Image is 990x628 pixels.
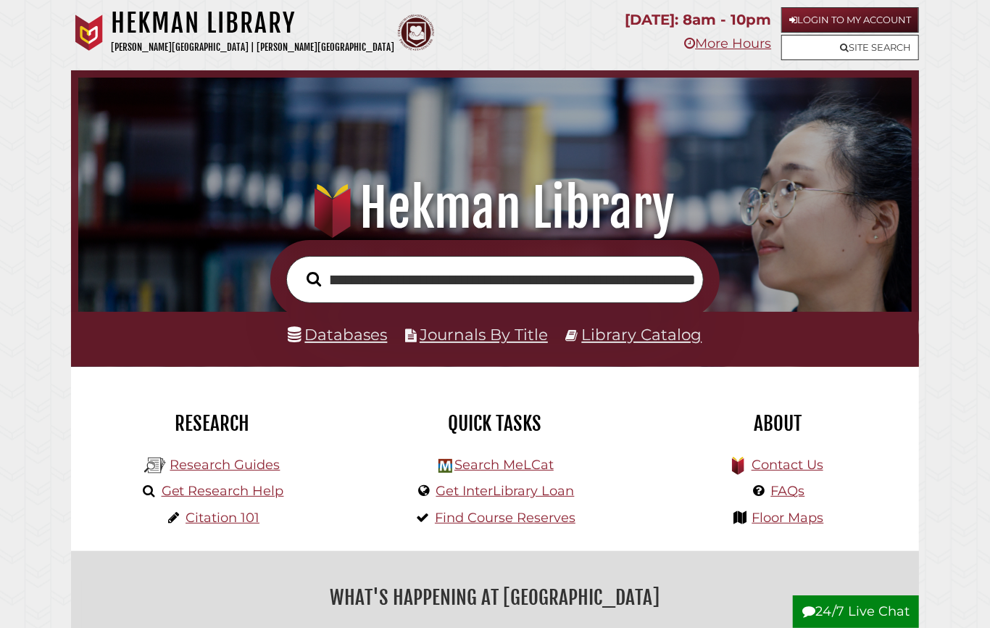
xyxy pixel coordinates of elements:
[771,483,805,499] a: FAQs
[582,325,702,344] a: Library Catalog
[454,457,554,473] a: Search MeLCat
[365,411,625,436] h2: Quick Tasks
[781,35,919,60] a: Site Search
[752,510,824,526] a: Floor Maps
[438,459,452,473] img: Hekman Library Logo
[82,581,908,614] h2: What's Happening at [GEOGRAPHIC_DATA]
[299,268,328,290] button: Search
[398,15,434,51] img: Calvin Theological Seminary
[625,7,771,33] p: [DATE]: 8am - 10pm
[435,510,575,526] a: Find Course Reserves
[684,36,771,51] a: More Hours
[162,483,284,499] a: Get Research Help
[82,411,343,436] h2: Research
[186,510,259,526] a: Citation 101
[93,176,897,240] h1: Hekman Library
[781,7,919,33] a: Login to My Account
[111,39,394,56] p: [PERSON_NAME][GEOGRAPHIC_DATA] | [PERSON_NAME][GEOGRAPHIC_DATA]
[420,325,548,344] a: Journals By Title
[647,411,908,436] h2: About
[752,457,823,473] a: Contact Us
[288,325,388,344] a: Databases
[436,483,575,499] a: Get InterLibrary Loan
[307,271,321,287] i: Search
[170,457,280,473] a: Research Guides
[71,15,107,51] img: Calvin University
[144,455,166,476] img: Hekman Library Logo
[111,7,394,39] h1: Hekman Library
